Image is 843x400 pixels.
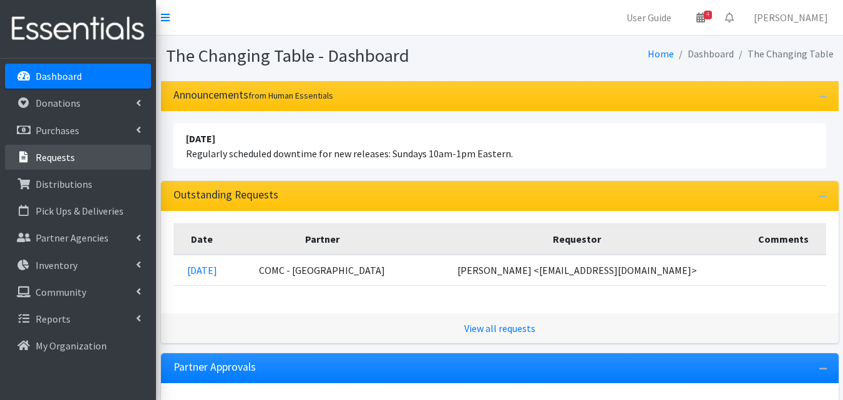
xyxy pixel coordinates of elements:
p: Reports [36,313,71,325]
h3: Outstanding Requests [173,188,278,202]
a: 4 [686,5,715,30]
a: View all requests [464,322,535,334]
p: My Organization [36,339,107,352]
a: Donations [5,90,151,115]
img: HumanEssentials [5,8,151,50]
p: Dashboard [36,70,82,82]
a: Distributions [5,172,151,197]
a: Requests [5,145,151,170]
a: User Guide [616,5,681,30]
a: Home [648,47,674,60]
a: My Organization [5,333,151,358]
p: Requests [36,151,75,163]
p: Community [36,286,86,298]
span: 4 [704,11,712,19]
a: Pick Ups & Deliveries [5,198,151,223]
li: The Changing Table [734,45,834,63]
p: Partner Agencies [36,232,109,244]
td: COMC - [GEOGRAPHIC_DATA] [231,255,412,286]
td: [PERSON_NAME] <[EMAIL_ADDRESS][DOMAIN_NAME]> [413,255,741,286]
th: Requestor [413,223,741,255]
small: from Human Essentials [248,90,333,101]
h3: Announcements [173,89,333,102]
h1: The Changing Table - Dashboard [166,45,495,67]
h3: Partner Approvals [173,361,256,374]
a: Purchases [5,118,151,143]
p: Distributions [36,178,92,190]
a: [PERSON_NAME] [744,5,838,30]
a: Dashboard [5,64,151,89]
li: Dashboard [674,45,734,63]
a: [DATE] [187,264,217,276]
a: Inventory [5,253,151,278]
p: Donations [36,97,80,109]
a: Reports [5,306,151,331]
th: Date [173,223,231,255]
li: Regularly scheduled downtime for new releases: Sundays 10am-1pm Eastern. [173,124,826,168]
th: Comments [741,223,826,255]
a: Partner Agencies [5,225,151,250]
p: Pick Ups & Deliveries [36,205,124,217]
p: Purchases [36,124,79,137]
strong: [DATE] [186,132,215,145]
p: Inventory [36,259,77,271]
a: Community [5,280,151,305]
th: Partner [231,223,412,255]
